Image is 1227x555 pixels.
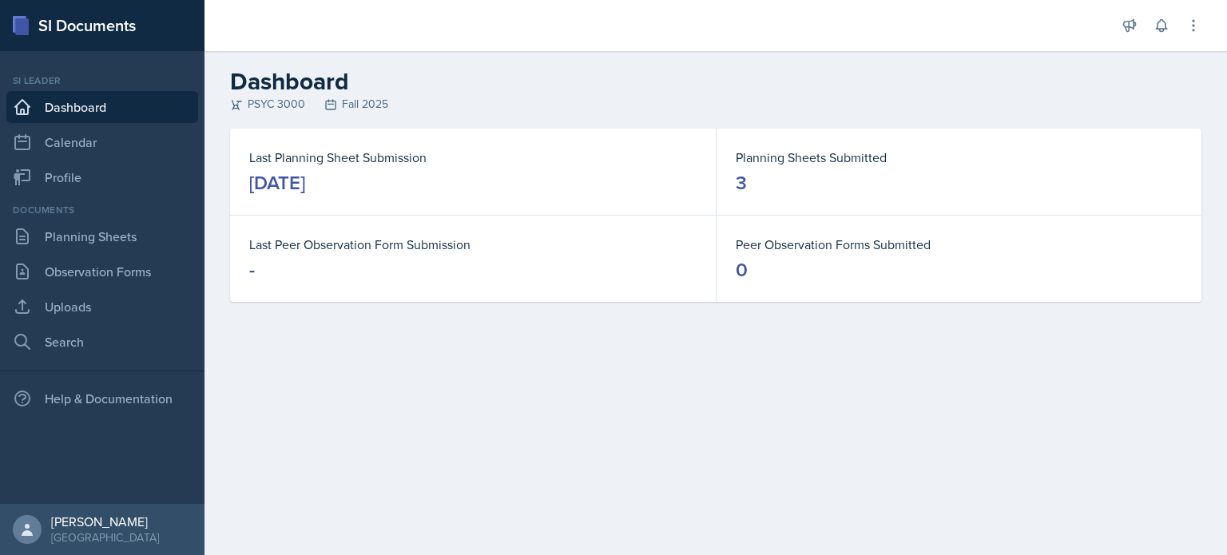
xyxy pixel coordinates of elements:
div: PSYC 3000 Fall 2025 [230,96,1201,113]
a: Search [6,326,198,358]
dt: Last Planning Sheet Submission [249,148,697,167]
a: Uploads [6,291,198,323]
div: Help & Documentation [6,383,198,414]
div: - [249,257,255,283]
a: Calendar [6,126,198,158]
div: 3 [736,170,747,196]
a: Dashboard [6,91,198,123]
dt: Last Peer Observation Form Submission [249,235,697,254]
div: [GEOGRAPHIC_DATA] [51,529,159,545]
div: [DATE] [249,170,305,196]
a: Profile [6,161,198,193]
a: Planning Sheets [6,220,198,252]
dt: Planning Sheets Submitted [736,148,1182,167]
a: Observation Forms [6,256,198,287]
div: [PERSON_NAME] [51,513,159,529]
div: Si leader [6,73,198,88]
div: 0 [736,257,748,283]
div: Documents [6,203,198,217]
dt: Peer Observation Forms Submitted [736,235,1182,254]
h2: Dashboard [230,67,1201,96]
